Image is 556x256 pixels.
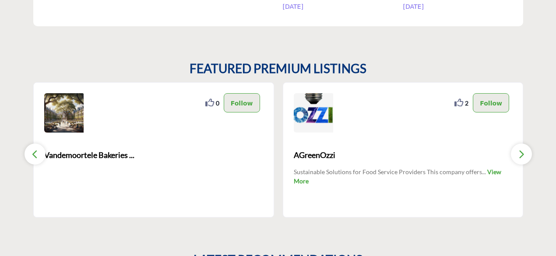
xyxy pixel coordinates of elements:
[216,98,219,108] span: 0
[44,149,263,161] span: Vandemoortele Bakeries ...
[224,93,260,112] button: Follow
[44,143,263,167] a: Vandemoortele Bakeries ...
[482,168,486,175] span: ...
[473,93,509,112] button: Follow
[294,167,513,185] p: Sustainable Solutions for Food Service Providers This company offers
[283,3,303,10] span: [DATE]
[465,98,468,108] span: 2
[294,143,513,167] a: AGreenOzzi
[294,93,333,133] img: AGreenOzzi
[44,93,84,133] img: Vandemoortele Bakeries USA
[231,98,253,108] p: Follow
[480,98,502,108] p: Follow
[190,61,366,76] h2: FEATURED PREMIUM LISTINGS
[403,3,424,10] span: [DATE]
[294,149,513,161] span: AGreenOzzi
[44,143,263,167] b: Vandemoortele Bakeries USA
